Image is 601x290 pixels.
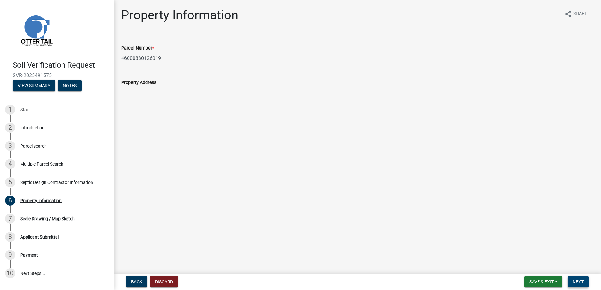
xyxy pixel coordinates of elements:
[121,8,238,23] h1: Property Information
[121,81,156,85] label: Property Address
[20,216,75,221] div: Scale Drawing / Map Sketch
[13,72,101,78] span: SVR-2025491575
[20,144,47,148] div: Parcel search
[20,125,45,130] div: Introduction
[5,268,15,278] div: 10
[58,80,82,91] button: Notes
[5,105,15,115] div: 1
[131,279,142,284] span: Back
[524,276,562,287] button: Save & Exit
[5,177,15,187] div: 5
[20,235,59,239] div: Applicant Submittal
[121,46,154,51] label: Parcel Number
[559,8,592,20] button: shareShare
[529,279,554,284] span: Save & Exit
[20,253,38,257] div: Payment
[20,162,63,166] div: Multiple Parcel Search
[58,83,82,88] wm-modal-confirm: Notes
[13,83,55,88] wm-modal-confirm: Summary
[20,198,62,203] div: Property Information
[13,80,55,91] button: View Summary
[20,180,93,184] div: Septic Design Contractor Information
[573,279,584,284] span: Next
[5,196,15,206] div: 6
[13,61,109,70] h4: Soil Verification Request
[5,123,15,133] div: 2
[5,232,15,242] div: 8
[5,214,15,224] div: 7
[5,159,15,169] div: 4
[150,276,178,287] button: Discard
[13,7,60,54] img: Otter Tail County, Minnesota
[5,250,15,260] div: 9
[573,10,587,18] span: Share
[564,10,572,18] i: share
[5,141,15,151] div: 3
[568,276,589,287] button: Next
[126,276,147,287] button: Back
[20,107,30,112] div: Start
